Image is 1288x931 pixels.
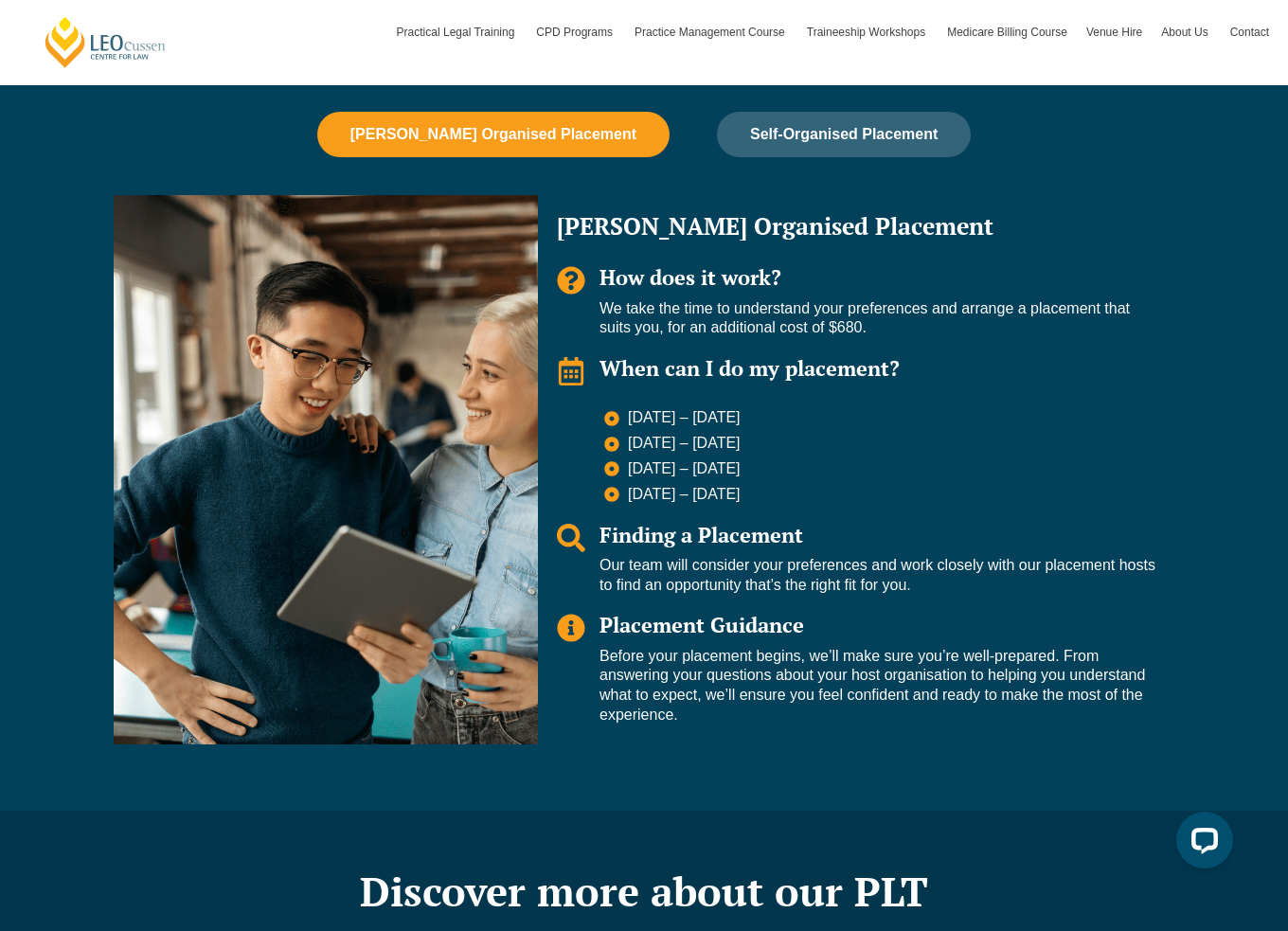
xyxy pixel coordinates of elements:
[1152,5,1220,60] a: About Us
[1161,804,1241,884] iframe: LiveChat chat widget
[599,263,781,291] span: How does it work?
[599,647,1155,725] p: Before your placement begins, we’ll make sure you’re well-prepared. From answering your questions...
[1221,5,1279,60] a: Contact
[623,485,741,505] span: [DATE] – [DATE]
[599,299,1155,339] p: We take the time to understand your preferences and arrange a placement that suits you, for an ad...
[43,15,169,69] a: [PERSON_NAME] Centre for Law
[750,126,938,143] span: Self-Organised Placement
[625,5,797,60] a: Practice Management Course
[797,5,938,60] a: Traineeship Workshops
[387,5,528,60] a: Practical Legal Training
[527,5,625,60] a: CPD Programs
[623,434,741,454] span: [DATE] – [DATE]
[557,214,1155,238] h2: [PERSON_NAME] Organised Placement
[938,5,1077,60] a: Medicare Billing Course
[350,126,636,143] span: [PERSON_NAME] Organised Placement
[1077,5,1152,60] a: Venue Hire
[599,521,803,548] span: Finding a Placement
[599,556,1155,596] p: Our team will consider your preferences and work closely with our placement hosts to find an oppo...
[599,354,900,382] span: When can I do my placement?
[623,408,741,428] span: [DATE] – [DATE]
[104,868,1184,915] h2: Discover more about our PLT
[599,611,804,638] span: Placement Guidance
[623,459,741,479] span: [DATE] – [DATE]
[104,112,1184,754] div: Tabs. Open items with Enter or Space, close with Escape and navigate using the Arrow keys.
